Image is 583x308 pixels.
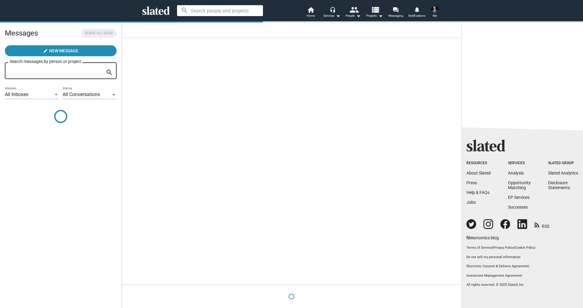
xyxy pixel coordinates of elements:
[346,12,361,19] div: People
[385,6,406,19] a: Messaging
[177,5,263,16] input: Search people and projects
[466,264,528,268] a: Electronic Consent & Delivery Agreement
[406,6,428,19] a: Notifications
[343,6,364,19] button: People
[431,5,438,13] img: Lee Stein
[508,171,524,175] a: Analysis
[466,230,499,241] a: filmonomics blog
[408,12,425,19] span: Notifications
[414,6,420,12] mat-icon: notifications
[466,180,477,185] a: Press
[548,161,578,166] div: Slated Group
[321,6,343,19] button: Services
[508,195,530,200] a: EP Services
[106,68,113,77] mat-icon: search
[43,48,48,53] mat-icon: create
[371,5,380,14] mat-icon: view_list
[466,171,491,175] a: About Slated
[307,12,315,19] span: Home
[508,205,528,209] a: Successes
[466,274,578,278] a: Investment Management Agreement
[366,12,383,19] span: Projects
[355,12,362,19] mat-icon: arrow_drop_down
[300,6,321,19] a: Home
[466,255,578,260] button: Do not sell my personal information
[528,264,529,268] span: |
[466,190,489,195] a: Help & FAQs
[5,26,38,40] h2: Messages
[5,92,28,97] span: All Inboxes
[433,12,437,19] span: Me
[364,6,385,19] button: Projects
[515,246,535,250] a: Cookie Policy
[548,180,570,190] a: DisclosureStatements
[508,161,531,166] div: Services
[466,161,491,166] div: Resources
[466,283,578,287] p: All rights reserved. © 2025 Slated, Inc.
[5,45,117,56] button: New Message
[388,12,403,19] span: Messaging
[466,246,492,250] a: Terms of Service
[307,6,314,13] mat-icon: home
[534,220,549,229] a: RSS
[466,235,474,240] span: film
[49,45,78,56] span: New Message
[323,12,340,19] div: Services
[334,12,342,19] mat-icon: arrow_drop_down
[508,180,531,190] a: OpportunityMatching
[349,5,358,14] mat-icon: people
[492,246,493,250] span: |
[493,246,514,250] a: Privacy Policy
[548,171,578,175] a: Slated Analytics
[466,200,476,205] a: Jobs
[63,92,100,97] span: All Conversations
[393,7,398,12] mat-icon: forum
[81,29,117,38] button: Mark all read
[377,12,384,19] mat-icon: arrow_drop_down
[85,30,113,36] span: Mark all read
[428,4,442,20] button: Lee SteinMe
[330,7,335,12] mat-icon: headset_mic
